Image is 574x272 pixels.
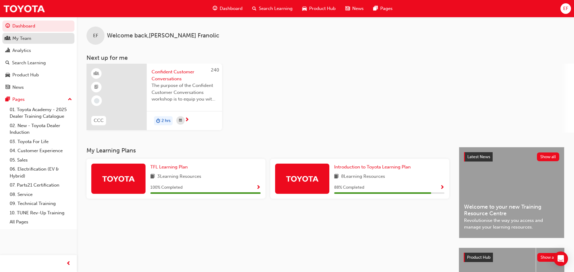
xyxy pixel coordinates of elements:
span: learningResourceType_INSTRUCTOR_LED-icon [94,70,99,78]
img: Trak [102,173,135,184]
span: calendar-icon [179,117,182,124]
span: News [352,5,364,12]
div: My Team [12,35,31,42]
span: next-icon [185,117,189,123]
button: Pages [2,94,74,105]
img: Trak [286,173,319,184]
button: Show all [537,152,560,161]
a: 05. Sales [7,155,74,165]
span: book-icon [334,173,339,181]
span: search-icon [252,5,256,12]
span: Dashboard [220,5,243,12]
span: Latest News [467,154,490,159]
div: News [12,84,24,91]
span: book-icon [150,173,155,181]
span: 2 hrs [162,117,171,124]
span: learningRecordVerb_NONE-icon [94,98,99,104]
div: Search Learning [12,59,46,66]
span: duration-icon [156,117,160,125]
span: guage-icon [213,5,217,12]
span: Revolutionise the way you access and manage your learning resources. [464,217,559,231]
span: prev-icon [66,260,71,267]
span: Welcome back , [PERSON_NAME] Franolic [107,32,219,39]
a: Product Hub [2,69,74,81]
span: EF [93,32,98,39]
span: Introduction to Toyota Learning Plan [334,164,411,170]
a: Introduction to Toyota Learning Plan [334,164,413,171]
button: Show Progress [256,184,261,191]
span: EF [563,5,568,12]
a: car-iconProduct Hub [297,2,340,15]
span: car-icon [5,72,10,78]
span: search-icon [5,60,10,66]
a: pages-iconPages [369,2,397,15]
button: Show Progress [440,184,444,191]
a: 10. TUNE Rev-Up Training [7,208,74,218]
span: chart-icon [5,48,10,53]
span: up-icon [68,96,72,104]
span: 240 [211,67,219,73]
span: Show Progress [440,185,444,190]
a: 09. Technical Training [7,199,74,208]
span: news-icon [345,5,350,12]
a: search-iconSearch Learning [247,2,297,15]
a: Latest NewsShow allWelcome to your new Training Resource CentreRevolutionise the way you access a... [459,147,564,238]
a: 04. Customer Experience [7,146,74,155]
span: Show Progress [256,185,261,190]
button: DashboardMy TeamAnalyticsSearch LearningProduct HubNews [2,19,74,94]
a: 08. Service [7,190,74,199]
span: TFL Learning Plan [150,164,188,170]
a: 07. Parts21 Certification [7,181,74,190]
div: Pages [12,96,25,103]
span: Search Learning [259,5,293,12]
span: Pages [380,5,393,12]
a: 03. Toyota For Life [7,137,74,146]
a: News [2,82,74,93]
span: booktick-icon [94,83,99,91]
span: pages-icon [373,5,378,12]
a: Latest NewsShow all [464,152,559,162]
a: All Pages [7,217,74,227]
span: 8 Learning Resources [341,173,385,181]
span: car-icon [302,5,307,12]
h3: Next up for me [77,54,574,61]
a: guage-iconDashboard [208,2,247,15]
div: Product Hub [12,72,39,78]
a: Dashboard [2,21,74,32]
a: Product HubShow all [464,253,560,262]
button: EF [560,3,571,14]
a: 06. Electrification (EV & Hybrid) [7,165,74,181]
a: 01. Toyota Academy - 2025 Dealer Training Catalogue [7,105,74,121]
h3: My Learning Plans [86,147,449,154]
a: TFL Learning Plan [150,164,190,171]
img: Trak [3,2,45,15]
span: 88 % Completed [334,184,364,191]
a: My Team [2,33,74,44]
span: 3 Learning Resources [157,173,201,181]
div: Analytics [12,47,31,54]
a: 02. New - Toyota Dealer Induction [7,121,74,137]
span: pages-icon [5,97,10,102]
span: CCC [94,117,104,124]
span: Welcome to your new Training Resource Centre [464,203,559,217]
span: 100 % Completed [150,184,183,191]
span: guage-icon [5,24,10,29]
a: Search Learning [2,57,74,69]
span: people-icon [5,36,10,41]
button: Show all [537,253,560,262]
a: 240CCCConfident Customer ConversationsThe purpose of the Confident Customer Conversations worksho... [86,64,222,130]
span: Product Hub [467,255,491,260]
a: Analytics [2,45,74,56]
a: news-iconNews [340,2,369,15]
span: The purpose of the Confident Customer Conversations workshop is to equip you with tools to commun... [152,82,217,103]
span: Product Hub [309,5,336,12]
span: news-icon [5,85,10,90]
span: Confident Customer Conversations [152,69,217,82]
div: Open Intercom Messenger [554,251,568,266]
